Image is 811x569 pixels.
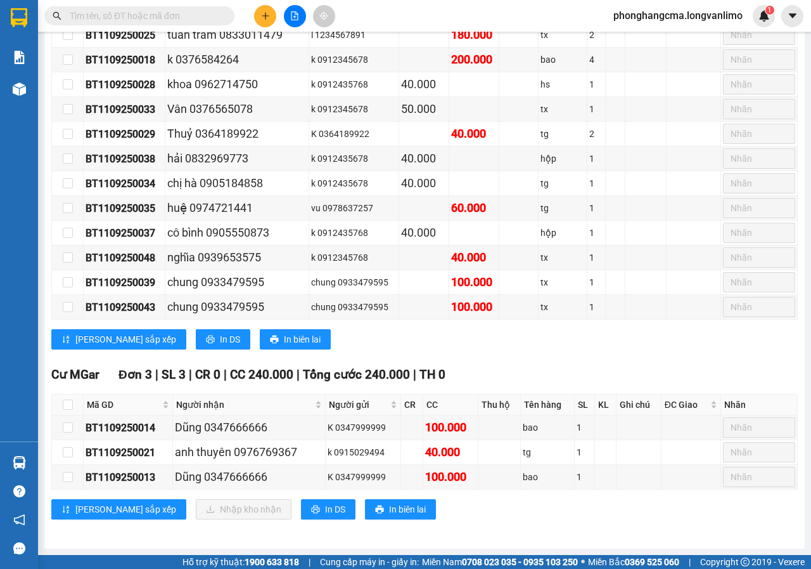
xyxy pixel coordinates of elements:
[328,421,399,435] div: K 0347999999
[175,419,323,436] div: Dũng 0347666666
[86,151,163,167] div: BT1109250038
[401,224,447,242] div: 40.000
[589,77,604,91] div: 1
[245,557,299,567] strong: 1900 633 818
[311,201,397,215] div: vu 0978637257
[70,9,219,23] input: Tìm tên, số ĐT hoặc mã đơn
[86,420,170,436] div: BT1109250014
[220,332,240,346] span: In DS
[589,201,604,215] div: 1
[423,395,478,415] th: CC
[84,270,165,295] td: BT1109250039
[577,470,593,484] div: 1
[540,127,585,141] div: tg
[61,335,70,345] span: sort-ascending
[589,127,604,141] div: 2
[540,28,585,42] div: tx
[389,502,426,516] span: In biên lai
[741,558,750,566] span: copyright
[86,275,163,291] div: BT1109250039
[51,329,186,350] button: sort-ascending[PERSON_NAME] sắp xếp
[787,10,798,22] span: caret-down
[589,275,604,289] div: 1
[451,199,497,217] div: 60.000
[319,11,328,20] span: aim
[175,443,323,461] div: anh thuyên 0976769367
[175,468,323,486] div: Dũng 0347666666
[84,122,165,147] td: BT1109250029
[84,221,165,245] td: BT1109250037
[413,367,416,382] span: |
[167,125,307,143] div: Thuỷ 0364189922
[176,398,312,412] span: Người nhận
[540,176,585,190] div: tg
[451,125,497,143] div: 40.000
[162,367,186,382] span: SL 3
[75,332,176,346] span: [PERSON_NAME] sắp xếp
[261,11,270,20] span: plus
[320,555,419,569] span: Cung cấp máy in - giấy in:
[451,273,497,291] div: 100.000
[84,97,165,122] td: BT1109250033
[325,502,345,516] span: In DS
[311,28,397,42] div: l 1234567891
[167,224,307,242] div: cô bình 0905550873
[167,273,307,291] div: chung 0933479595
[311,77,397,91] div: k 0912435768
[401,174,447,192] div: 40.000
[182,555,299,569] span: Hỗ trợ kỹ thuật:
[206,335,215,345] span: printer
[425,419,476,436] div: 100.000
[84,440,173,465] td: BT1109250021
[540,300,585,314] div: tx
[13,82,26,96] img: warehouse-icon
[521,395,574,415] th: Tên hàng
[540,201,585,215] div: tg
[540,53,585,67] div: bao
[84,465,173,490] td: BT1109250013
[589,102,604,116] div: 1
[196,499,291,520] button: downloadNhập kho nhận
[167,249,307,266] div: nghĩa 0939653575
[365,499,436,520] button: printerIn biên lai
[196,329,250,350] button: printerIn DS
[589,251,604,265] div: 1
[86,469,170,485] div: BT1109250013
[167,100,307,118] div: Vân 0376565078
[311,226,397,240] div: k 0912435768
[167,150,307,167] div: hải 0832969773
[11,8,27,27] img: logo-vxr
[540,77,585,91] div: hs
[540,226,585,240] div: hộp
[540,152,585,166] div: hộp
[540,102,585,116] div: tx
[540,275,585,289] div: tx
[84,48,165,72] td: BT1109250018
[616,395,661,415] th: Ghi chú
[451,298,497,316] div: 100.000
[13,514,25,526] span: notification
[581,559,585,565] span: ⚪️
[195,367,220,382] span: CR 0
[167,199,307,217] div: huệ 0974721441
[575,395,596,415] th: SL
[523,421,572,435] div: bao
[13,51,26,64] img: solution-icon
[329,398,388,412] span: Người gửi
[87,398,160,412] span: Mã GD
[313,5,335,27] button: aim
[260,329,331,350] button: printerIn biên lai
[724,398,794,412] div: Nhãn
[167,51,307,69] div: k 0376584264
[311,176,397,190] div: k 0912435678
[84,196,165,221] td: BT1109250035
[61,505,70,515] span: sort-ascending
[297,367,300,382] span: |
[290,11,299,20] span: file-add
[478,395,521,415] th: Thu hộ
[625,557,679,567] strong: 0369 525 060
[167,75,307,93] div: khoa 0962714750
[523,445,572,459] div: tg
[284,332,321,346] span: In biên lai
[167,174,307,192] div: chị hà 0905184858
